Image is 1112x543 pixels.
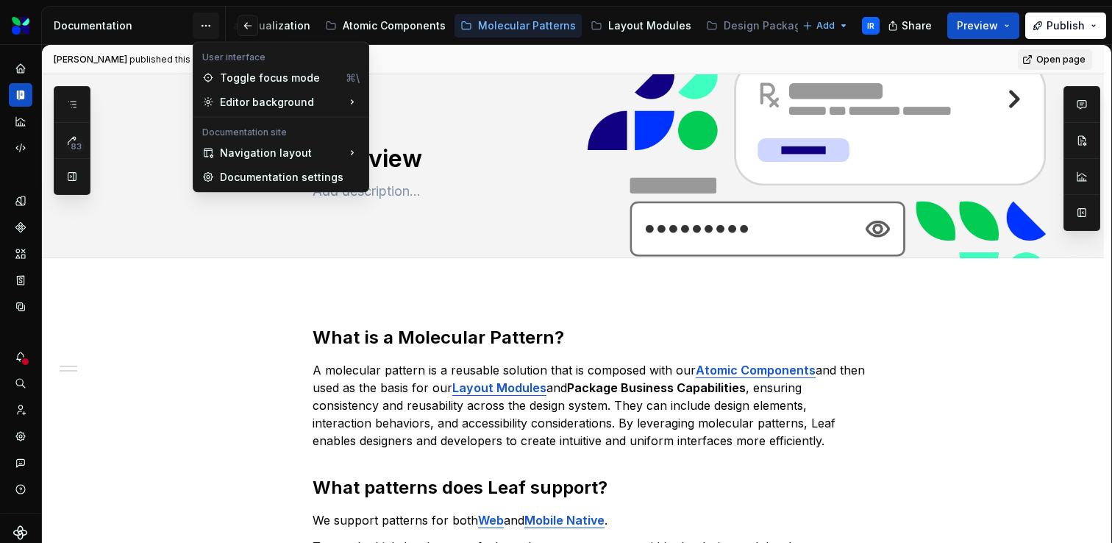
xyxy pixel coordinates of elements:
div: Editor background [196,90,366,114]
div: User interface [196,52,366,63]
div: Navigation layout [196,141,366,165]
div: Toggle focus mode [220,71,340,85]
div: ⌘\ [346,71,360,85]
div: Documentation site [196,127,366,138]
div: Documentation settings [220,170,360,185]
